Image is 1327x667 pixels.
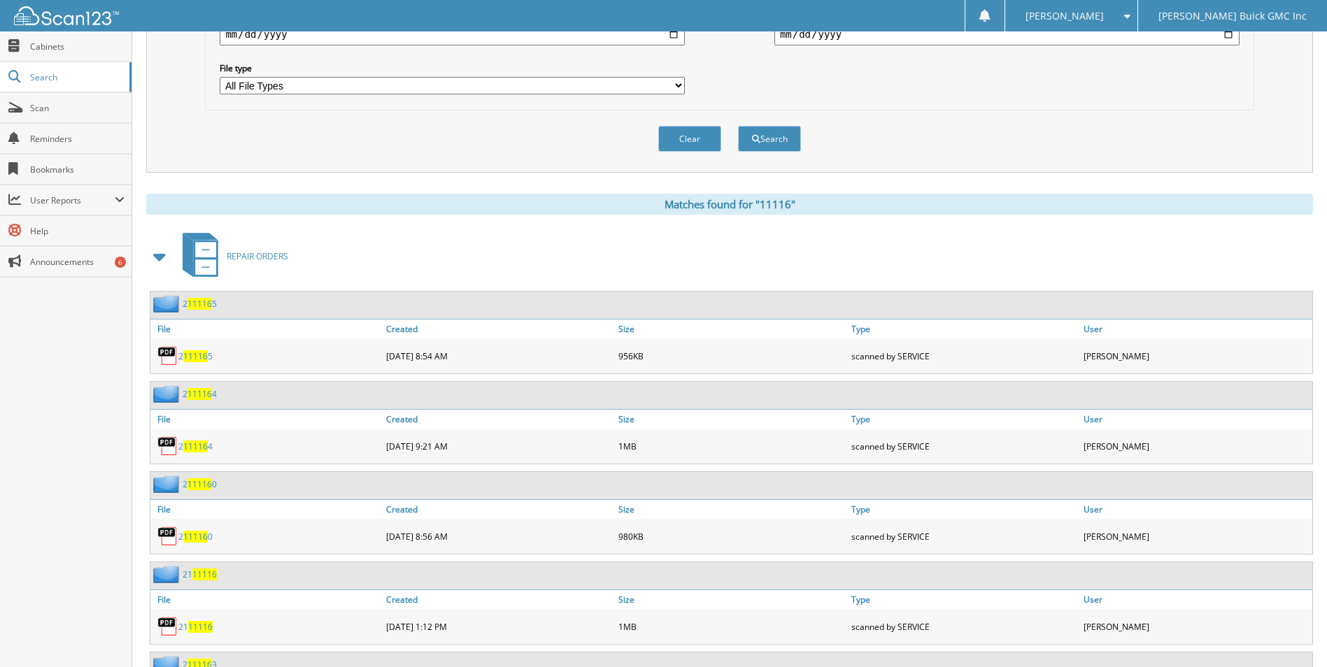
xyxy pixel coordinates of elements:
[14,6,119,25] img: scan123-logo-white.svg
[615,500,847,519] a: Size
[1080,410,1312,429] a: User
[383,590,615,609] a: Created
[157,526,178,547] img: PDF.png
[153,295,183,313] img: folder2.png
[848,590,1080,609] a: Type
[178,350,213,362] a: 2111165
[157,345,178,366] img: PDF.png
[30,102,125,114] span: Scan
[30,194,115,206] span: User Reports
[615,342,847,370] div: 956KB
[174,229,288,284] a: REPAIR ORDERS
[774,23,1240,45] input: end
[383,612,615,640] div: [DATE] 1:12 PM
[615,432,847,460] div: 1MB
[178,440,213,452] a: 2111164
[615,410,847,429] a: Size
[1158,12,1307,20] span: [PERSON_NAME] Buick GMC Inc
[183,568,217,580] a: 2111116
[615,522,847,550] div: 980KB
[153,385,183,403] img: folder2.png
[188,621,213,633] span: 11116
[1080,590,1312,609] a: User
[30,164,125,175] span: Bookmarks
[615,590,847,609] a: Size
[183,531,208,543] span: 11116
[615,612,847,640] div: 1MB
[183,298,217,310] a: 2111165
[1080,342,1312,370] div: [PERSON_NAME]
[153,566,183,583] img: folder2.png
[150,590,383,609] a: File
[187,478,212,490] span: 11116
[157,436,178,457] img: PDF.png
[115,257,126,268] div: 6
[30,133,125,145] span: Reminders
[848,410,1080,429] a: Type
[383,500,615,519] a: Created
[383,320,615,338] a: Created
[150,320,383,338] a: File
[30,225,125,237] span: Help
[848,500,1080,519] a: Type
[1080,432,1312,460] div: [PERSON_NAME]
[153,475,183,493] img: folder2.png
[220,62,685,74] label: File type
[848,342,1080,370] div: scanned by SERVICE
[1080,612,1312,640] div: [PERSON_NAME]
[150,410,383,429] a: File
[383,342,615,370] div: [DATE] 8:54 AM
[30,71,122,83] span: Search
[848,612,1080,640] div: scanned by SERVICE
[383,432,615,460] div: [DATE] 9:21 AM
[383,522,615,550] div: [DATE] 8:56 AM
[1080,522,1312,550] div: [PERSON_NAME]
[738,126,801,152] button: Search
[1257,600,1327,667] iframe: Chat Widget
[220,23,685,45] input: start
[227,250,288,262] span: REPAIR ORDERS
[183,478,217,490] a: 2111160
[1080,500,1312,519] a: User
[848,432,1080,460] div: scanned by SERVICE
[146,194,1313,215] div: Matches found for "11116"
[615,320,847,338] a: Size
[178,531,213,543] a: 2111160
[183,440,208,452] span: 11116
[658,126,721,152] button: Clear
[30,41,125,52] span: Cabinets
[187,298,212,310] span: 11116
[183,388,217,400] a: 2111164
[192,568,217,580] span: 11116
[187,388,212,400] span: 11116
[178,621,213,633] a: 2111116
[1080,320,1312,338] a: User
[848,320,1080,338] a: Type
[30,256,125,268] span: Announcements
[1026,12,1104,20] span: [PERSON_NAME]
[848,522,1080,550] div: scanned by SERVICE
[150,500,383,519] a: File
[383,410,615,429] a: Created
[183,350,208,362] span: 11116
[157,616,178,637] img: PDF.png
